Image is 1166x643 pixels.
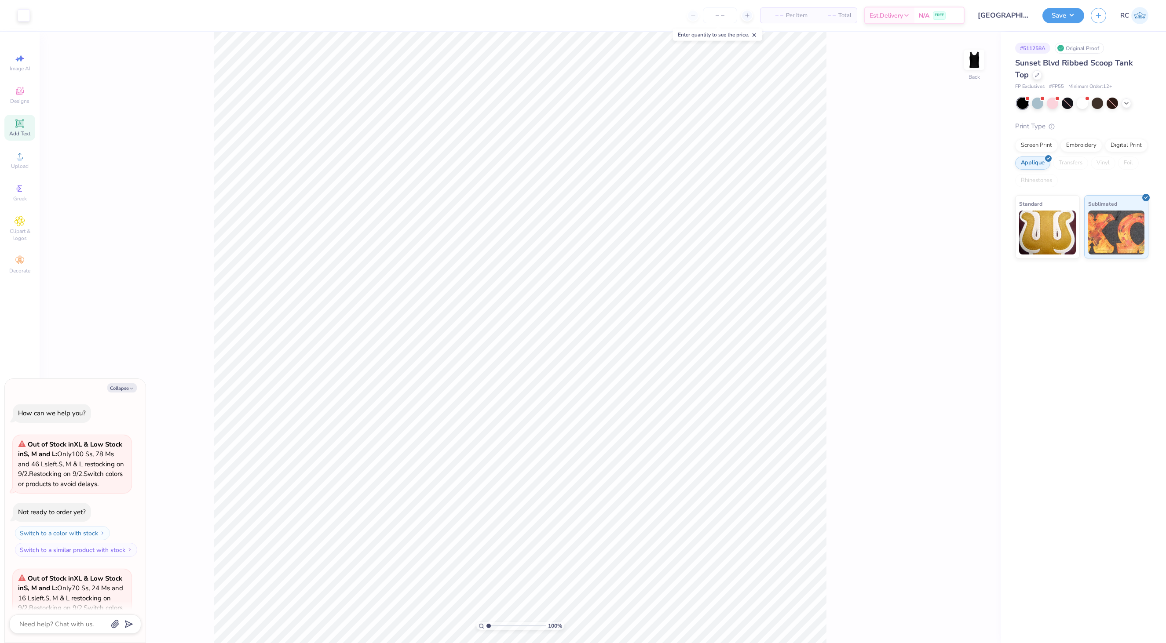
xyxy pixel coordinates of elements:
img: Switch to a color with stock [100,530,105,536]
div: Print Type [1015,121,1148,131]
button: Save [1042,8,1084,23]
span: RC [1120,11,1129,21]
img: Back [965,51,983,69]
span: Est. Delivery [870,11,903,20]
span: – – [766,11,783,20]
div: Applique [1015,156,1050,170]
span: Add Text [9,130,30,137]
button: Switch to a similar product with stock [15,543,137,557]
span: Decorate [9,267,30,274]
div: Vinyl [1091,156,1115,170]
div: Screen Print [1015,139,1058,152]
img: Rio Cabojoc [1131,7,1148,24]
span: Designs [10,98,29,105]
span: Upload [11,163,29,170]
div: How can we help you? [18,409,86,418]
div: Not ready to order yet? [18,508,86,516]
strong: Out of Stock in XL [28,574,84,583]
img: Standard [1019,211,1076,254]
span: Sunset Blvd Ribbed Scoop Tank Top [1015,58,1133,80]
div: Original Proof [1055,43,1104,54]
span: N/A [919,11,929,20]
div: Back [969,73,980,81]
div: Transfers [1053,156,1088,170]
div: Enter quantity to see the price. [673,29,762,41]
span: Total [838,11,852,20]
button: Collapse [107,383,137,392]
span: 100 % [548,622,562,630]
div: Rhinestones [1015,174,1058,187]
span: Sublimated [1088,199,1117,208]
span: Per Item [786,11,808,20]
div: # 511258A [1015,43,1050,54]
img: Sublimated [1088,211,1145,254]
span: Only 100 Ss, 78 Ms and 46 Ls left. S, M & L restocking on 9/2. Restocking on 9/2. Switch colors o... [18,440,124,488]
span: Image AI [10,65,30,72]
input: – – [703,7,737,23]
button: Switch to a color with stock [15,526,110,540]
span: Only 70 Ss, 24 Ms and 16 Ls left. S, M & L restocking on 9/2. Restocking on 9/2. Switch colors or... [18,574,123,622]
span: Standard [1019,199,1042,208]
span: Greek [13,195,27,202]
span: FP Exclusives [1015,83,1045,91]
span: Clipart & logos [4,228,35,242]
input: Untitled Design [971,7,1036,24]
img: Switch to a similar product with stock [127,547,132,552]
span: # FP55 [1049,83,1064,91]
a: RC [1120,7,1148,24]
div: Digital Print [1105,139,1148,152]
span: Minimum Order: 12 + [1068,83,1112,91]
span: – – [818,11,836,20]
div: Foil [1118,156,1139,170]
span: FREE [935,12,944,18]
strong: Out of Stock in XL [28,440,84,449]
div: Embroidery [1060,139,1102,152]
